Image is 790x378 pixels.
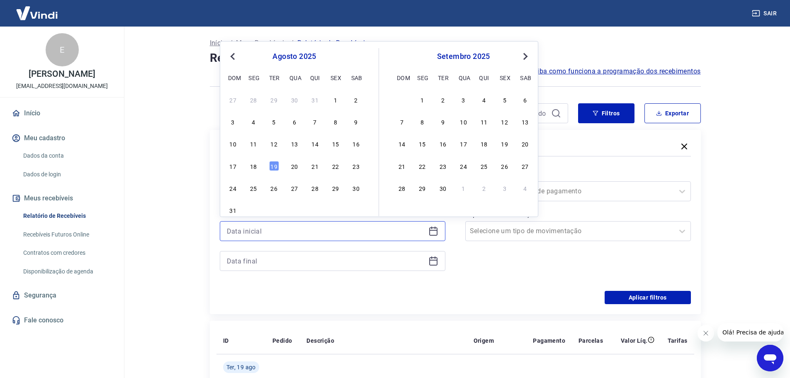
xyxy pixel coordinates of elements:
[500,117,510,127] div: Choose sexta-feira, 12 de setembro de 2025
[10,311,114,329] a: Fale conosco
[520,139,530,149] div: Choose sábado, 20 de setembro de 2025
[459,73,469,83] div: qua
[46,33,79,66] div: E
[228,205,238,215] div: Choose domingo, 31 de agosto de 2025
[227,93,362,216] div: month 2025-08
[331,205,340,215] div: Choose sexta-feira, 5 de setembro de 2025
[520,117,530,127] div: Choose sábado, 13 de setembro de 2025
[228,73,238,83] div: dom
[20,244,114,261] a: Contratos com credores
[269,205,279,215] div: Choose terça-feira, 2 de setembro de 2025
[10,189,114,207] button: Meus recebíveis
[248,95,258,105] div: Choose segunda-feira, 28 de julho de 2025
[417,95,427,105] div: Choose segunda-feira, 1 de setembro de 2025
[289,183,299,193] div: Choose quarta-feira, 27 de agosto de 2025
[236,38,287,48] p: Meus Recebíveis
[417,139,427,149] div: Choose segunda-feira, 15 de setembro de 2025
[310,183,320,193] div: Choose quinta-feira, 28 de agosto de 2025
[579,337,603,345] p: Parcelas
[621,337,648,345] p: Valor Líq.
[289,161,299,171] div: Choose quarta-feira, 20 de agosto de 2025
[289,117,299,127] div: Choose quarta-feira, 6 de agosto de 2025
[331,73,340,83] div: sex
[397,73,407,83] div: dom
[500,161,510,171] div: Choose sexta-feira, 26 de setembro de 2025
[417,73,427,83] div: seg
[397,139,407,149] div: Choose domingo, 14 de setembro de 2025
[227,255,425,267] input: Data final
[20,166,114,183] a: Dados de login
[269,183,279,193] div: Choose terça-feira, 26 de agosto de 2025
[289,139,299,149] div: Choose quarta-feira, 13 de agosto de 2025
[438,183,448,193] div: Choose terça-feira, 30 de setembro de 2025
[417,161,427,171] div: Choose segunda-feira, 22 de setembro de 2025
[248,139,258,149] div: Choose segunda-feira, 11 de agosto de 2025
[520,51,530,61] button: Next Month
[230,38,233,48] p: /
[20,147,114,164] a: Dados da conta
[331,95,340,105] div: Choose sexta-feira, 1 de agosto de 2025
[228,139,238,149] div: Choose domingo, 10 de agosto de 2025
[520,95,530,105] div: Choose sábado, 6 de setembro de 2025
[533,337,565,345] p: Pagamento
[248,73,258,83] div: seg
[459,139,469,149] div: Choose quarta-feira, 17 de setembro de 2025
[459,183,469,193] div: Choose quarta-feira, 1 de outubro de 2025
[467,170,689,180] label: Forma de Pagamento
[248,205,258,215] div: Choose segunda-feira, 1 de setembro de 2025
[10,129,114,147] button: Meu cadastro
[351,139,361,149] div: Choose sábado, 16 de agosto de 2025
[248,161,258,171] div: Choose segunda-feira, 18 de agosto de 2025
[459,95,469,105] div: Choose quarta-feira, 3 de setembro de 2025
[20,207,114,224] a: Relatório de Recebíveis
[16,82,108,90] p: [EMAIL_ADDRESS][DOMAIN_NAME]
[438,117,448,127] div: Choose terça-feira, 9 de setembro de 2025
[310,161,320,171] div: Choose quinta-feira, 21 de agosto de 2025
[269,161,279,171] div: Choose terça-feira, 19 de agosto de 2025
[438,161,448,171] div: Choose terça-feira, 23 de setembro de 2025
[20,263,114,280] a: Disponibilização de agenda
[757,345,783,371] iframe: Botão para abrir a janela de mensagens
[10,104,114,122] a: Início
[698,325,714,341] iframe: Fechar mensagem
[479,183,489,193] div: Choose quinta-feira, 2 de outubro de 2025
[644,103,701,123] button: Exportar
[228,117,238,127] div: Choose domingo, 3 de agosto de 2025
[248,183,258,193] div: Choose segunda-feira, 25 de agosto de 2025
[289,205,299,215] div: Choose quarta-feira, 3 de setembro de 2025
[479,73,489,83] div: qui
[668,337,688,345] p: Tarifas
[438,95,448,105] div: Choose terça-feira, 2 de setembro de 2025
[310,205,320,215] div: Choose quinta-feira, 4 de setembro de 2025
[297,38,369,48] p: Relatório de Recebíveis
[228,183,238,193] div: Choose domingo, 24 de agosto de 2025
[397,117,407,127] div: Choose domingo, 7 de setembro de 2025
[227,225,425,237] input: Data inicial
[479,139,489,149] div: Choose quinta-feira, 18 de setembro de 2025
[500,73,510,83] div: sex
[10,0,64,26] img: Vindi
[289,73,299,83] div: qua
[500,183,510,193] div: Choose sexta-feira, 3 de outubro de 2025
[351,95,361,105] div: Choose sábado, 2 de agosto de 2025
[306,337,334,345] p: Descrição
[228,95,238,105] div: Choose domingo, 27 de julho de 2025
[310,95,320,105] div: Choose quinta-feira, 31 de julho de 2025
[269,73,279,83] div: ter
[520,73,530,83] div: sab
[248,117,258,127] div: Choose segunda-feira, 4 de agosto de 2025
[226,363,256,371] span: Ter, 19 ago
[289,95,299,105] div: Choose quarta-feira, 30 de julho de 2025
[417,183,427,193] div: Choose segunda-feira, 29 de setembro de 2025
[397,183,407,193] div: Choose domingo, 28 de setembro de 2025
[530,66,701,76] a: Saiba como funciona a programação dos recebimentos
[479,95,489,105] div: Choose quinta-feira, 4 de setembro de 2025
[227,51,362,61] div: agosto 2025
[397,95,407,105] div: Choose domingo, 31 de agosto de 2025
[223,337,229,345] p: ID
[210,38,226,48] a: Início
[438,73,448,83] div: ter
[228,51,238,61] button: Previous Month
